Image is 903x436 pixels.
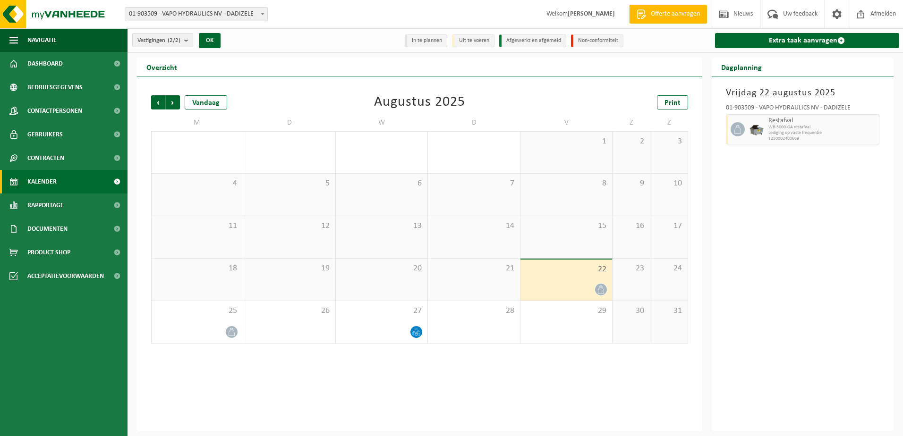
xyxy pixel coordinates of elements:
span: Documenten [27,217,68,241]
span: 01-903509 - VAPO HYDRAULICS NV - DADIZELE [125,8,267,21]
span: 18 [156,263,238,274]
span: 9 [617,178,645,189]
span: 5 [248,178,330,189]
span: Dashboard [27,52,63,75]
button: OK [199,33,221,48]
span: 11 [156,221,238,231]
span: 31 [655,306,683,316]
span: WB-5000-GA restafval [768,125,877,130]
span: 13 [341,221,423,231]
li: Uit te voeren [452,34,494,47]
span: Lediging op vaste frequentie [768,130,877,136]
td: Z [650,114,688,131]
span: Gebruikers [27,123,63,146]
span: 26 [248,306,330,316]
h3: Vrijdag 22 augustus 2025 [726,86,880,100]
span: Print [664,99,681,107]
span: 27 [341,306,423,316]
td: M [151,114,243,131]
span: 24 [655,263,683,274]
div: 01-903509 - VAPO HYDRAULICS NV - DADIZELE [726,105,880,114]
span: Contracten [27,146,64,170]
div: Vandaag [185,95,227,109]
span: 22 [525,264,607,275]
span: Navigatie [27,28,57,52]
span: 12 [248,221,330,231]
span: 25 [156,306,238,316]
span: 30 [617,306,645,316]
button: Vestigingen(2/2) [132,33,193,47]
span: Acceptatievoorwaarden [27,264,104,288]
span: Contactpersonen [27,99,82,123]
span: 19 [248,263,330,274]
td: V [520,114,613,131]
span: Restafval [768,117,877,125]
li: Non-conformiteit [571,34,623,47]
div: Augustus 2025 [374,95,465,109]
span: 7 [433,178,515,189]
span: 2 [617,136,645,147]
h2: Overzicht [137,58,187,76]
span: 3 [655,136,683,147]
span: 21 [433,263,515,274]
span: 29 [525,306,607,316]
a: Print [657,95,688,109]
span: Offerte aanvragen [648,9,702,19]
span: 14 [433,221,515,231]
td: W [336,114,428,131]
span: 6 [341,178,423,189]
strong: [PERSON_NAME] [568,10,615,17]
span: 23 [617,263,645,274]
li: Afgewerkt en afgemeld [499,34,566,47]
img: WB-5000-GAL-GY-01 [750,122,764,136]
span: Vorige [151,95,165,109]
td: Z [613,114,650,131]
span: Volgende [166,95,180,109]
count: (2/2) [168,37,180,43]
a: Extra taak aanvragen [715,33,900,48]
span: Product Shop [27,241,70,264]
span: 20 [341,263,423,274]
span: 10 [655,178,683,189]
h2: Dagplanning [712,58,771,76]
span: 15 [525,221,607,231]
span: 17 [655,221,683,231]
span: 28 [433,306,515,316]
span: Kalender [27,170,57,193]
span: 1 [525,136,607,147]
span: 4 [156,178,238,189]
li: In te plannen [405,34,447,47]
td: D [428,114,520,131]
span: Bedrijfsgegevens [27,75,83,99]
a: Offerte aanvragen [629,5,707,24]
span: 16 [617,221,645,231]
span: 01-903509 - VAPO HYDRAULICS NV - DADIZELE [125,7,268,21]
span: T250002403669 [768,136,877,142]
span: Vestigingen [137,34,180,48]
span: Rapportage [27,193,64,217]
td: D [243,114,335,131]
span: 8 [525,178,607,189]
